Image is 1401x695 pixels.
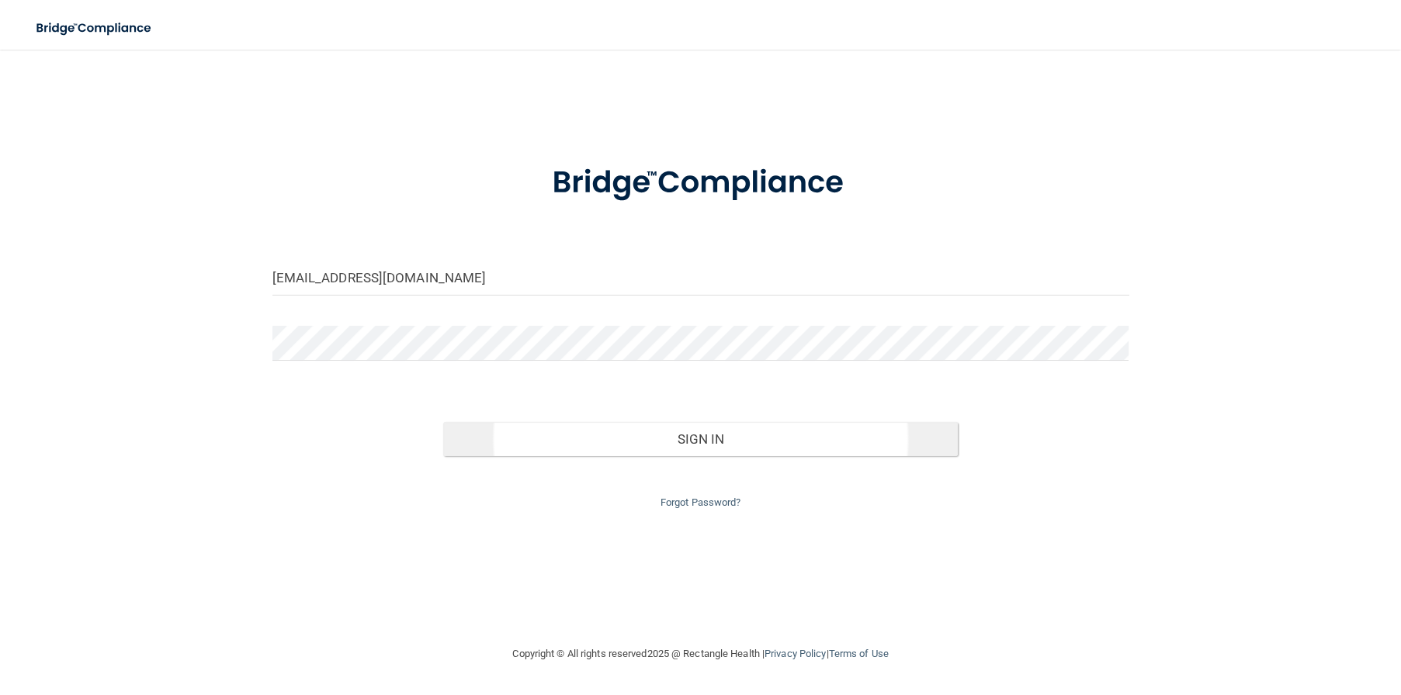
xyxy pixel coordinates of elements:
[23,12,166,44] img: bridge_compliance_login_screen.278c3ca4.svg
[661,496,741,508] a: Forgot Password?
[443,422,957,456] button: Sign In
[272,261,1129,296] input: Email
[828,648,888,659] a: Terms of Use
[418,629,984,679] div: Copyright © All rights reserved 2025 @ Rectangle Health | |
[765,648,826,659] a: Privacy Policy
[520,143,882,223] img: bridge_compliance_login_screen.278c3ca4.svg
